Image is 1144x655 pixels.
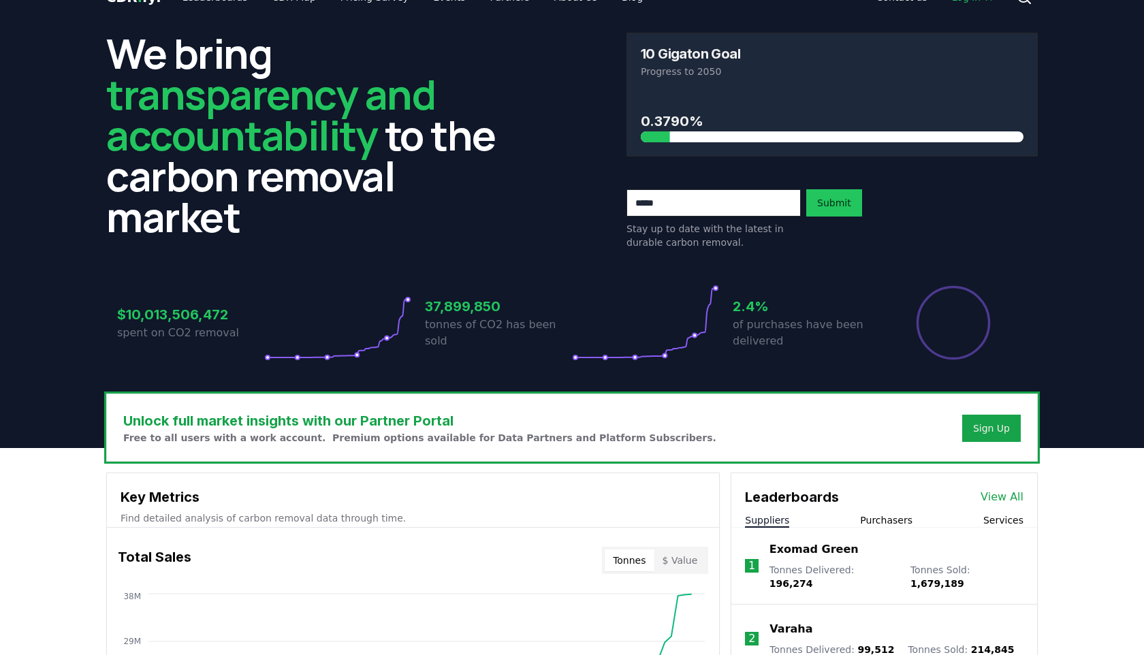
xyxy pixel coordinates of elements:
p: 1 [748,558,755,574]
button: Tonnes [605,549,654,571]
tspan: 29M [123,637,141,646]
h3: Total Sales [118,547,191,574]
p: tonnes of CO2 has been sold [425,317,572,349]
h3: Key Metrics [121,487,705,507]
h3: 37,899,850 [425,296,572,317]
button: Sign Up [962,415,1021,442]
p: Tonnes Delivered : [769,563,897,590]
p: Tonnes Sold : [910,563,1023,590]
span: transparency and accountability [106,66,435,163]
p: 2 [748,630,755,647]
button: $ Value [654,549,706,571]
div: Percentage of sales delivered [915,285,991,361]
span: 1,679,189 [910,578,964,589]
a: View All [981,489,1023,505]
span: 214,845 [971,644,1015,655]
a: Varaha [769,621,812,637]
h2: We bring to the carbon removal market [106,33,518,237]
p: of purchases have been delivered [733,317,880,349]
h3: 10 Gigaton Goal [641,47,740,61]
span: 99,512 [857,644,894,655]
button: Services [983,513,1023,527]
h3: Leaderboards [745,487,839,507]
p: Free to all users with a work account. Premium options available for Data Partners and Platform S... [123,431,716,445]
p: Stay up to date with the latest in durable carbon removal. [626,222,801,249]
a: Sign Up [973,421,1010,435]
a: Exomad Green [769,541,859,558]
button: Suppliers [745,513,789,527]
button: Submit [806,189,862,217]
span: 196,274 [769,578,813,589]
h3: $10,013,506,472 [117,304,264,325]
button: Purchasers [860,513,912,527]
p: Find detailed analysis of carbon removal data through time. [121,511,705,525]
h3: Unlock full market insights with our Partner Portal [123,411,716,431]
tspan: 38M [123,592,141,601]
p: spent on CO2 removal [117,325,264,341]
p: Progress to 2050 [641,65,1023,78]
h3: 0.3790% [641,111,1023,131]
h3: 2.4% [733,296,880,317]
